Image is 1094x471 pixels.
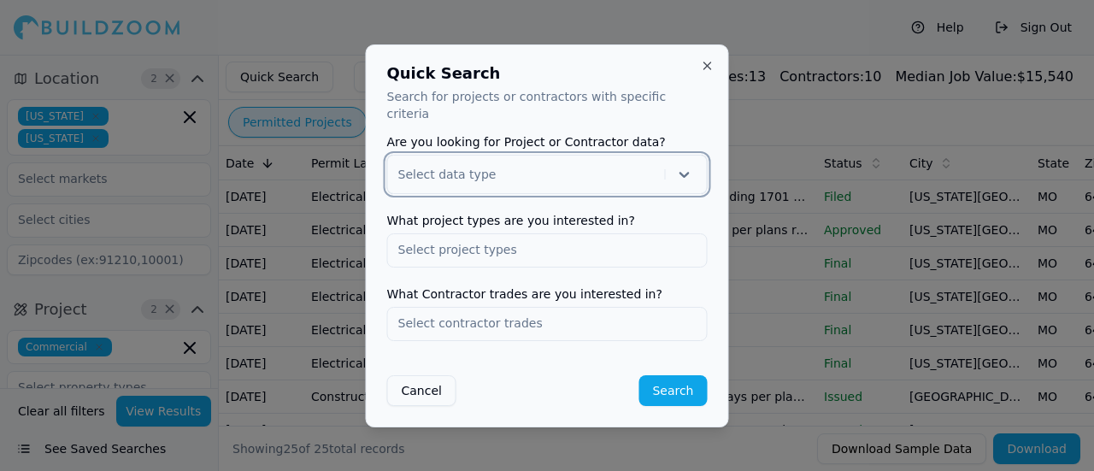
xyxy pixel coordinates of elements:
[387,88,708,122] p: Search for projects or contractors with specific criteria
[387,375,456,406] button: Cancel
[387,215,708,227] label: What project types are you interested in?
[388,308,707,339] input: Select contractor trades
[388,234,707,265] input: Select project types
[387,288,708,300] label: What Contractor trades are you interested in?
[387,136,708,148] label: Are you looking for Project or Contractor data?
[387,66,708,81] h2: Quick Search
[638,375,707,406] button: Search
